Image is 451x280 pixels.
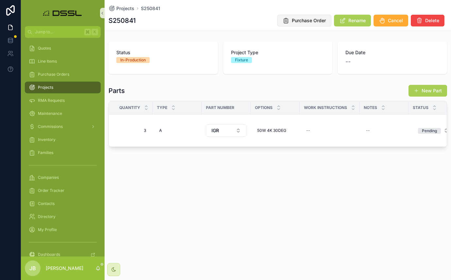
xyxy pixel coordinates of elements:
div: -- [366,128,370,133]
span: Part Number [206,105,234,110]
a: Purchase Orders [25,69,101,80]
span: Families [38,150,53,155]
span: IGR [211,127,219,134]
a: Projects [25,82,101,93]
span: Notes [364,105,377,110]
span: Project Type [231,49,325,56]
div: scrollable content [21,38,105,257]
span: A [159,128,162,133]
div: Fixture [235,57,248,63]
a: Quotes [25,42,101,54]
a: Families [25,147,101,159]
span: 50W 4K 30DEG [257,128,286,133]
span: Rename [348,17,366,24]
span: Quotes [38,46,51,51]
a: Contacts [25,198,101,210]
span: Status [413,105,428,110]
span: Line Items [38,59,57,64]
span: Dashboards [38,252,60,257]
span: My Profile [38,227,57,232]
p: [PERSON_NAME] [46,265,83,272]
span: Commissions [38,124,63,129]
span: Status [116,49,210,56]
span: Purchase Orders [38,72,69,77]
span: Contacts [38,201,55,206]
span: Jump to... [35,29,82,35]
span: Maintenance [38,111,62,116]
a: S250841 [141,5,160,12]
h1: S250841 [109,16,136,25]
div: -- [306,128,310,133]
span: JB [29,264,36,272]
a: Line Items [25,55,101,67]
a: Order Tracker [25,185,101,196]
a: Companies [25,172,101,183]
div: Pending [422,128,437,134]
span: K [92,29,97,35]
span: RMA Requests [38,98,65,103]
span: 3 [110,128,146,133]
h1: Parts [109,86,125,95]
a: Dashboards [25,249,101,260]
a: Projects [109,5,134,12]
span: Options [255,105,273,110]
button: Jump to...K [25,26,101,38]
a: Directory [25,211,101,223]
button: Delete [411,15,444,26]
span: Order Tracker [38,188,64,193]
a: Commissions [25,121,101,132]
button: New Part [409,85,447,97]
button: Select Button [206,124,246,137]
span: Delete [425,17,439,24]
span: Projects [38,85,53,90]
button: Cancel [374,15,408,26]
span: Purchase Order [292,17,326,24]
span: Inventory [38,137,56,142]
span: Work Instructions [304,105,347,110]
span: Cancel [388,17,403,24]
img: App logo [41,8,85,18]
span: Projects [116,5,134,12]
span: -- [345,57,351,66]
span: Companies [38,175,59,180]
span: Directory [38,214,56,219]
a: Inventory [25,134,101,146]
span: Quantity [119,105,140,110]
a: RMA Requests [25,95,101,106]
a: My Profile [25,224,101,236]
a: Maintenance [25,108,101,119]
span: Due Date [345,49,439,56]
div: In-Production [120,57,146,63]
button: Purchase Order [277,15,331,26]
span: Type [157,105,167,110]
button: Rename [334,15,371,26]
